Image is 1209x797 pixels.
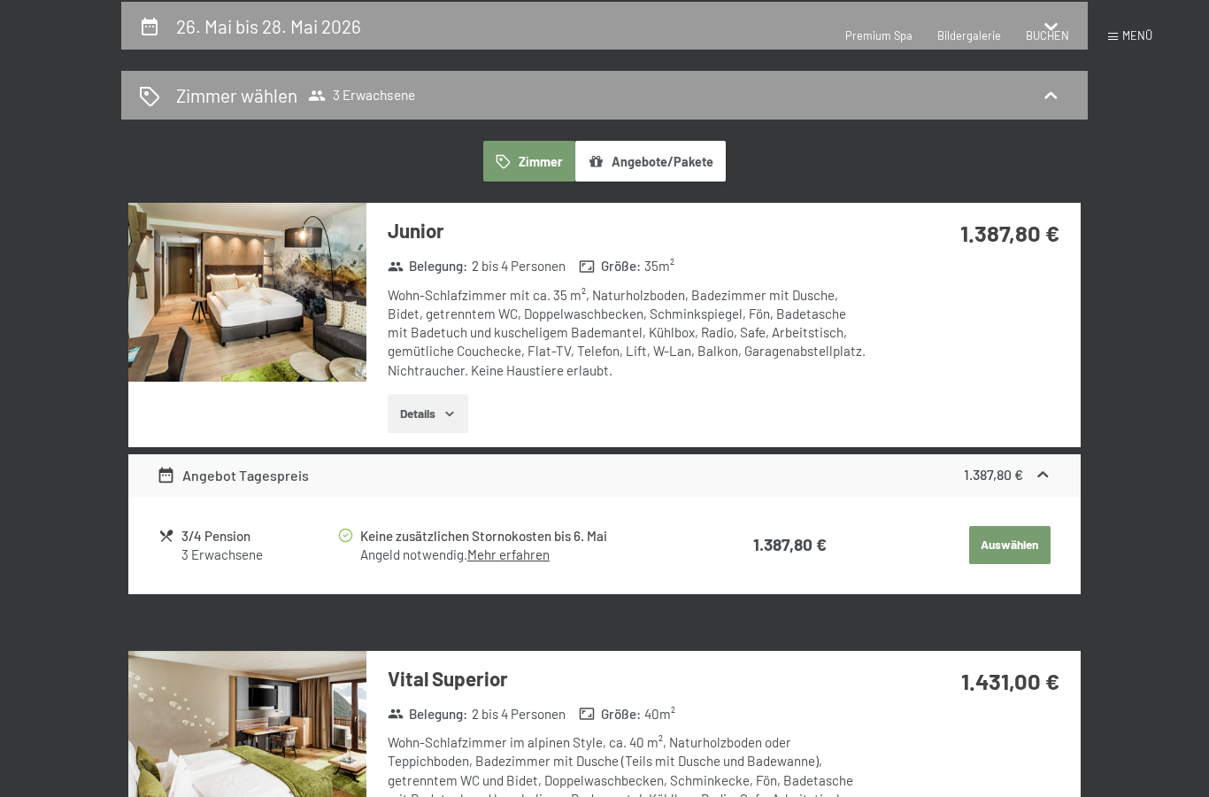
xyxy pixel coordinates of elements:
div: Angeld notwendig. [360,546,692,564]
div: Wohn-Schlafzimmer mit ca. 35 m², Naturholzboden, Badezimmer mit Dusche, Bidet, getrenntem WC, Dop... [388,286,866,380]
a: BUCHEN [1026,28,1069,43]
h3: Junior [388,217,866,244]
img: mss_renderimg.php [128,203,366,382]
strong: Größe : [579,705,641,723]
span: 35 m² [644,257,674,275]
strong: Belegung : [388,257,468,275]
span: Menü [1122,28,1152,43]
strong: 1.387,80 € [960,219,1059,246]
div: Angebot Tagespreis [157,465,309,486]
strong: 1.387,80 € [753,534,827,554]
a: Bildergalerie [937,28,1001,43]
button: Zimmer [483,141,575,182]
strong: Größe : [579,257,641,275]
strong: Belegung : [388,705,468,723]
h2: 26. Mai bis 28. Mai 2026 [176,15,361,37]
strong: 1.431,00 € [961,667,1059,694]
button: Details [388,394,468,433]
a: Mehr erfahren [467,546,550,562]
div: 3/4 Pension [181,526,336,546]
div: Keine zusätzlichen Stornokosten bis 6. Mai [360,526,692,546]
h2: Zimmer wählen [176,82,297,108]
strong: 1.387,80 € [964,466,1023,483]
span: 2 bis 4 Personen [472,705,566,723]
div: 3 Erwachsene [181,546,336,564]
button: Angebote/Pakete [575,141,726,182]
span: 40 m² [644,705,675,723]
div: Angebot Tagespreis1.387,80 € [128,454,1081,497]
span: 2 bis 4 Personen [472,257,566,275]
a: Premium Spa [845,28,913,43]
button: Auswählen [969,526,1051,565]
span: 3 Erwachsene [308,87,415,104]
h3: Vital Superior [388,665,866,693]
